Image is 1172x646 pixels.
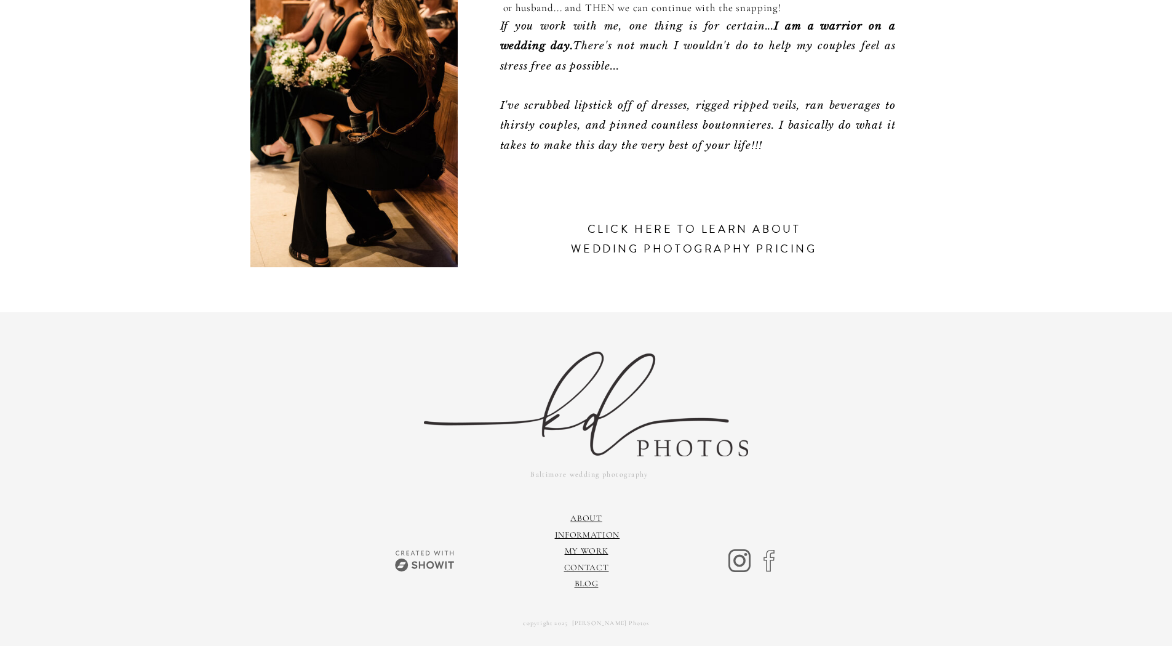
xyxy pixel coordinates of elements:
p: If you work with me, one thing is for certain... There's not much I wouldn't do to help my couple... [500,17,896,178]
a: Baltimore wedding photography [459,466,720,482]
a: Contact [564,562,609,573]
a: click here to learn about wedding photography pricing [564,219,824,281]
a: copyright 2025 [PERSON_NAME] Photos [335,616,838,631]
a: information [555,530,620,540]
a: Blog [575,578,599,589]
a: About [570,513,602,523]
a: My Work [565,546,608,556]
